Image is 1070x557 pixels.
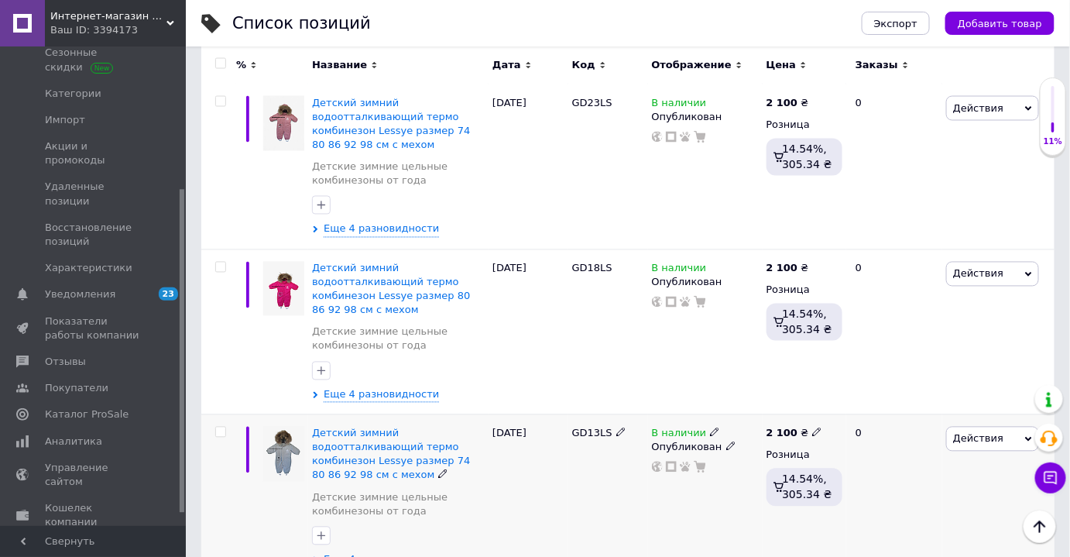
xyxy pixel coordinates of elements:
[1035,462,1066,493] button: Чат с покупателем
[766,97,798,108] b: 2 100
[652,428,707,444] span: В наличии
[766,262,809,276] div: ₴
[1024,511,1056,543] button: Наверх
[652,58,732,72] span: Отображение
[782,308,832,336] span: 14.54%, 305.34 ₴
[572,58,595,72] span: Код
[45,113,85,127] span: Импорт
[953,102,1003,114] span: Действия
[846,249,942,414] div: 0
[45,461,143,489] span: Управление сайтом
[45,501,143,529] span: Кошелек компании
[953,268,1003,280] span: Действия
[846,84,942,249] div: 0
[45,221,143,249] span: Восстановление позиций
[782,143,832,171] span: 14.54%, 305.34 ₴
[312,97,470,151] a: Детский зимний водоотталкивающий термо комбинезон Lessye размер 74 80 86 92 98 см с мехом
[782,473,832,501] span: 14.54%, 305.34 ₴
[856,58,898,72] span: Заказы
[489,84,568,249] div: [DATE]
[324,222,439,237] span: Еще 4 разновидности
[50,23,186,37] div: Ваш ID: 3394173
[232,15,371,32] div: Список позиций
[312,325,485,353] a: Детские зимние цельные комбинезоны от года
[766,58,797,72] span: Цена
[159,287,178,301] span: 23
[766,427,823,441] div: ₴
[766,428,798,439] b: 2 100
[1041,136,1065,147] div: 11%
[953,433,1003,445] span: Действия
[766,449,842,462] div: Розница
[45,46,143,74] span: Сезонные скидки
[652,276,759,290] div: Опубликован
[45,180,143,208] span: Удаленные позиции
[312,263,470,317] a: Детский зимний водоотталкивающий термо комбинезон Lessye размер 80 86 92 98 см с мехом
[312,491,485,519] a: Детские зимние цельные комбинезоны от года
[652,441,759,455] div: Опубликован
[766,118,842,132] div: Розница
[263,262,304,317] img: Детский зимний водоотталкивающий термо комбинезон Lessye размер 80 86 92 98 см с мехом
[45,287,115,301] span: Уведомления
[312,58,367,72] span: Название
[572,428,612,439] span: GD13LS
[45,139,143,167] span: Акции и промокоды
[874,18,917,29] span: Экспорт
[236,58,246,72] span: %
[652,263,707,279] span: В наличии
[45,261,132,275] span: Характеристики
[862,12,930,35] button: Экспорт
[945,12,1055,35] button: Добавить товар
[45,87,101,101] span: Категории
[652,110,759,124] div: Опубликован
[766,284,842,297] div: Розница
[572,97,612,108] span: GD23LS
[45,407,129,421] span: Каталог ProSale
[45,435,102,449] span: Аналитика
[766,96,809,110] div: ₴
[489,249,568,414] div: [DATE]
[958,18,1042,29] span: Добавить товар
[45,381,108,395] span: Покупатели
[312,160,485,188] a: Детские зимние цельные комбинезоны от года
[45,315,143,342] span: Показатели работы компании
[312,428,470,482] a: Детский зимний водоотталкивающий термо комбинезон Lessye размер 74 80 86 92 98 см с мехом
[263,427,304,482] img: Детский зимний водоотталкивающий термо комбинезон Lessye размер 74 80 86 92 98 см с мехом
[324,388,439,403] span: Еще 4 разновидности
[492,58,521,72] span: Дата
[50,9,166,23] span: Интернет-магазин детских товаров "Gorod Detstva"
[45,355,86,369] span: Отзывы
[652,97,707,113] span: В наличии
[572,263,612,274] span: GD18LS
[766,263,798,274] b: 2 100
[263,96,304,151] img: Детский зимний водоотталкивающий термо комбинезон Lessye размер 74 80 86 92 98 см с мехом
